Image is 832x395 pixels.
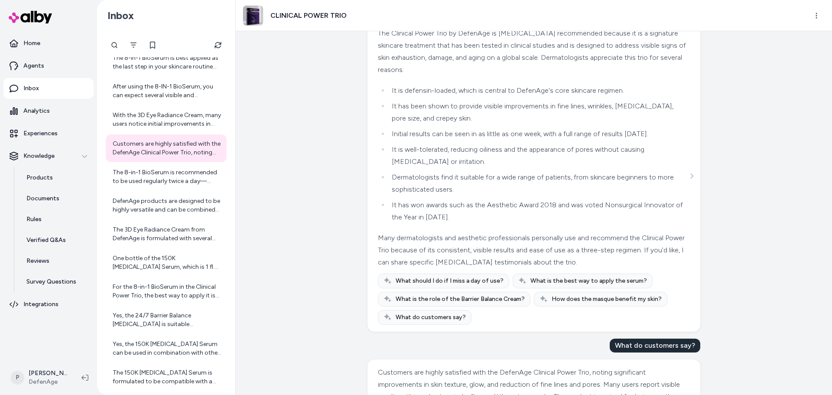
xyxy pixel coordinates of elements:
[106,306,227,334] a: Yes, the 24/7 Barrier Balance [MEDICAL_DATA] is suitable [MEDICAL_DATA]. It contains calming ingr...
[26,236,66,245] p: Verified Q&As
[3,123,94,144] a: Experiences
[389,100,688,124] li: It has been shown to provide visible improvements in fine lines, wrinkles, [MEDICAL_DATA], pore s...
[113,311,221,329] div: Yes, the 24/7 Barrier Balance [MEDICAL_DATA] is suitable [MEDICAL_DATA]. It contains calming ingr...
[3,55,94,76] a: Agents
[113,168,221,186] div: The 8-in-1 BioSerum is recommended to be used regularly twice a day—morning and night. Use one pu...
[3,33,94,54] a: Home
[389,144,688,168] li: It is well-tolerated, reducing oiliness and the appearance of pores without causing [MEDICAL_DATA...
[243,6,263,26] img: trio_2_1.jpg
[113,254,221,271] div: One bottle of the 150K [MEDICAL_DATA] Serum, which is 1 fl. oz., is designed to last for about on...
[113,140,221,157] div: Customers are highly satisfied with the DefenAge Clinical Power Trio, noting significant improvem...
[113,225,221,243] div: The 3D Eye Radiance Cream from DefenAge is formulated with several key ingredients designed to ad...
[26,257,49,265] p: Reviews
[106,220,227,248] a: The 3D Eye Radiance Cream from DefenAge is formulated with several key ingredients designed to ad...
[270,10,347,21] h3: CLINICAL POWER TRIO
[18,167,94,188] a: Products
[23,152,55,160] p: Knowledge
[378,27,688,76] div: The Clinical Power Trio by DefenAge is [MEDICAL_DATA] recommended because it is a signature skinc...
[18,251,94,271] a: Reviews
[686,171,697,181] button: See more
[106,192,227,219] a: DefenAge products are designed to be highly versatile and can be combined with almost any skincar...
[106,106,227,134] a: With the 3D Eye Radiance Cream, many users notice initial improvements in [MEDICAL_DATA], puffine...
[23,84,39,93] p: Inbox
[396,277,504,285] span: What should I do if I miss a day of use?
[26,277,76,286] p: Survey Questions
[389,85,688,97] li: It is defensin-loaded, which is central to DefenAge's core skincare regimen.
[113,54,221,71] div: The 8-in-1 BioSerum is best applied as the last step in your skincare routine (except for sunscre...
[530,277,647,285] span: What is the best way to apply the serum?
[18,271,94,292] a: Survey Questions
[5,364,75,392] button: P[PERSON_NAME]DefenAge
[552,295,662,304] span: How does the masque benefit my skin?
[3,78,94,99] a: Inbox
[3,101,94,121] a: Analytics
[29,378,68,386] span: DefenAge
[113,197,221,214] div: DefenAge products are designed to be highly versatile and can be combined with almost any skincar...
[113,369,221,386] div: The 150K [MEDICAL_DATA] Serum is formulated to be compatible with a variety of hair care products...
[23,62,44,70] p: Agents
[26,194,59,203] p: Documents
[23,39,40,48] p: Home
[113,283,221,300] div: For the 8-in-1 BioSerum in the Clinical Power Trio, the best way to apply it is to use one pump o...
[29,369,68,378] p: [PERSON_NAME]
[106,49,227,76] a: The 8-in-1 BioSerum is best applied as the last step in your skincare routine (except for sunscre...
[396,313,466,322] span: What do customers say?
[113,82,221,100] div: After using the 8-IN-1 BioSerum, you can expect several visible and beneficial effects on your sk...
[107,9,134,22] h2: Inbox
[113,111,221,128] div: With the 3D Eye Radiance Cream, many users notice initial improvements in [MEDICAL_DATA], puffine...
[125,36,142,54] button: Filter
[610,339,700,353] div: What do customers say?
[3,294,94,315] a: Integrations
[26,173,53,182] p: Products
[23,300,58,309] p: Integrations
[18,188,94,209] a: Documents
[389,199,688,223] li: It has won awards such as the Aesthetic Award 2018 and was voted Nonsurgical Innovator of the Yea...
[106,134,227,162] a: Customers are highly satisfied with the DefenAge Clinical Power Trio, noting significant improvem...
[106,249,227,277] a: One bottle of the 150K [MEDICAL_DATA] Serum, which is 1 fl. oz., is designed to last for about on...
[18,209,94,230] a: Rules
[106,77,227,105] a: After using the 8-IN-1 BioSerum, you can expect several visible and beneficial effects on your sk...
[9,11,52,23] img: alby Logo
[396,295,525,304] span: What is the role of the Barrier Balance Cream?
[106,363,227,391] a: The 150K [MEDICAL_DATA] Serum is formulated to be compatible with a variety of hair care products...
[26,215,42,224] p: Rules
[389,171,688,196] li: Dermatologists find it suitable for a wide range of patients, from skincare beginners to more sop...
[23,129,58,138] p: Experiences
[378,232,688,268] div: Many dermatologists and aesthetic professionals personally use and recommend the Clinical Power T...
[106,277,227,305] a: For the 8-in-1 BioSerum in the Clinical Power Trio, the best way to apply it is to use one pump o...
[209,36,227,54] button: Refresh
[106,335,227,362] a: Yes, the 150K [MEDICAL_DATA] Serum can be used in combination with other treatments and products....
[113,340,221,357] div: Yes, the 150K [MEDICAL_DATA] Serum can be used in combination with other treatments and products....
[3,146,94,166] button: Knowledge
[23,107,50,115] p: Analytics
[389,128,688,140] li: Initial results can be seen in as little as one week, with a full range of results [DATE].
[18,230,94,251] a: Verified Q&As
[10,371,24,385] span: P
[106,163,227,191] a: The 8-in-1 BioSerum is recommended to be used regularly twice a day—morning and night. Use one pu...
